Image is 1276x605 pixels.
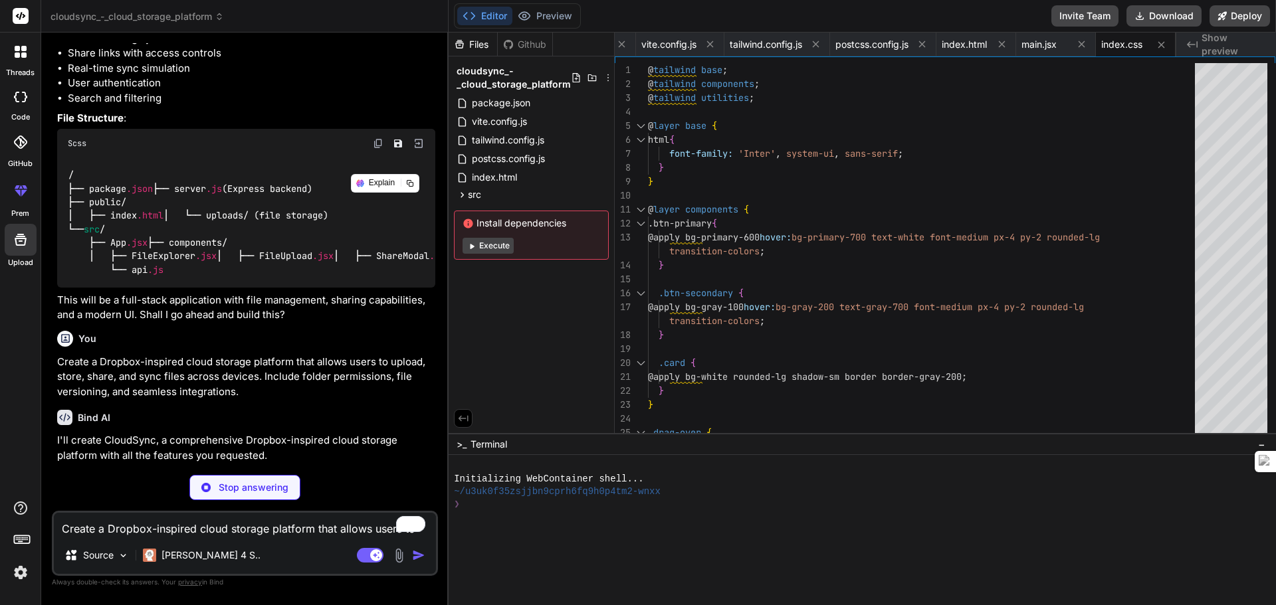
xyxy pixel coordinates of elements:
[457,7,512,25] button: Editor
[471,95,532,111] span: package.json
[659,259,664,271] span: }
[701,64,722,76] span: base
[659,287,733,299] span: .btn-secondary
[11,208,29,219] label: prem
[137,210,163,222] span: .html
[760,231,792,243] span: hover:
[615,175,631,189] div: 9
[1047,231,1100,243] span: rounded-lg
[57,111,435,126] p: :
[760,315,765,327] span: ;
[632,286,649,300] div: Click to collapse the range.
[471,151,546,167] span: postcss.config.js
[615,356,631,370] div: 20
[429,250,451,262] span: .jsx
[615,216,631,230] div: 12
[1255,434,1268,455] button: −
[498,38,552,51] div: Github
[615,161,631,175] div: 8
[615,230,631,244] div: 13
[161,549,261,562] p: [PERSON_NAME] 4 S..
[648,78,653,90] span: @
[712,120,717,131] span: {
[615,258,631,272] div: 14
[471,132,546,148] span: tailwind.config.js
[738,147,776,159] span: 'Inter'
[653,78,696,90] span: tailwind
[1031,301,1084,313] span: rounded-lg
[68,46,435,61] li: Share links with access controls
[1020,231,1041,243] span: py-2
[653,64,696,76] span: tailwind
[68,138,86,149] span: Scss
[648,203,653,215] span: @
[978,301,999,313] span: px-4
[615,328,631,342] div: 18
[454,498,461,511] span: ❯
[454,473,644,485] span: Initializing WebContainer shell...
[835,38,908,51] span: postcss.config.js
[1202,31,1265,58] span: Show preview
[632,133,649,147] div: Click to collapse the range.
[659,329,664,341] span: }
[615,91,631,105] div: 3
[653,203,680,215] span: layer
[126,236,148,248] span: .jsx
[1258,438,1265,451] span: −
[9,561,32,584] img: settings
[126,183,153,195] span: .json
[449,38,497,51] div: Files
[615,300,631,314] div: 17
[1210,5,1270,27] button: Deploy
[615,189,631,203] div: 10
[744,203,749,215] span: {
[653,120,680,131] span: layer
[389,134,407,153] button: Save file
[615,426,631,440] div: 25
[471,169,518,185] span: index.html
[722,64,728,76] span: ;
[471,114,528,130] span: vite.config.js
[685,203,738,215] span: components
[834,147,839,159] span: ,
[195,250,217,262] span: .jsx
[1004,301,1025,313] span: py-2
[57,433,435,463] p: I'll create CloudSync, a comprehensive Dropbox-inspired cloud storage platform with all the featu...
[845,147,898,159] span: sans-serif
[648,426,701,438] span: .drag-over
[786,147,834,159] span: system-ui
[744,301,776,313] span: hover:
[615,384,631,398] div: 22
[648,398,653,410] span: }
[712,217,717,229] span: {
[78,411,110,424] h6: Bind AI
[8,158,33,169] label: GitHub
[749,92,754,104] span: ;
[68,168,642,276] code: / ├── package ├── server (Express backend) ├── public/ │ ├── index │ └── uploads/ (file storage) ...
[632,356,649,370] div: Click to collapse the range.
[930,231,988,243] span: font-medium
[219,481,288,494] p: Stop answering
[83,549,114,562] p: Source
[632,203,649,216] div: Click to collapse the range.
[84,223,100,235] span: src
[512,7,578,25] button: Preview
[51,10,224,23] span: cloudsync_-_cloud_storage_platform
[994,231,1015,243] span: px-4
[68,91,435,106] li: Search and filtering
[648,231,760,243] span: @apply bg-primary-600
[691,357,696,369] span: {
[792,231,866,243] span: bg-primary-700
[463,216,600,230] span: Install dependencies
[615,119,631,133] div: 5
[653,92,696,104] span: tailwind
[898,147,903,159] span: ;
[893,371,967,383] span: rder-gray-200;
[615,272,631,286] div: 15
[57,355,435,400] p: Create a Dropbox-inspired cloud storage platform that allows users to upload, store, share, and s...
[52,576,438,588] p: Always double-check its answers. Your in Bind
[373,138,383,149] img: copy
[68,76,435,91] li: User authentication
[648,371,893,383] span: @apply bg-white rounded-lg shadow-sm border bo
[54,513,436,537] textarea: To enrich screen reader interactions, please activate Accessibility in Grammarly extension settings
